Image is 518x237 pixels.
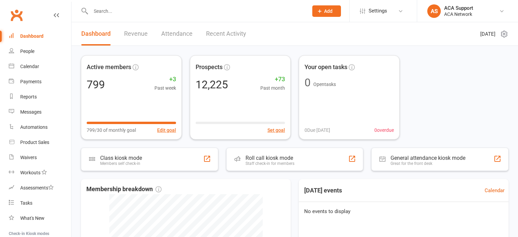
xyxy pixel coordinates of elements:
[312,5,341,17] button: Add
[154,84,176,92] span: Past week
[246,155,294,161] div: Roll call kiosk mode
[324,8,333,14] span: Add
[87,79,105,90] div: 799
[427,4,441,18] div: AS
[154,75,176,84] span: +3
[9,120,71,135] a: Automations
[9,44,71,59] a: People
[313,82,336,87] span: Open tasks
[444,11,473,17] div: ACA Network
[8,7,25,24] a: Clubworx
[100,161,142,166] div: Members self check-in
[9,150,71,165] a: Waivers
[20,79,41,84] div: Payments
[20,109,41,115] div: Messages
[391,155,465,161] div: General attendance kiosk mode
[196,62,223,72] span: Prospects
[485,186,505,195] a: Calendar
[369,3,387,19] span: Settings
[9,196,71,211] a: Tasks
[87,62,131,72] span: Active members
[9,211,71,226] a: What's New
[157,126,176,134] button: Edit goal
[161,22,193,46] a: Attendance
[206,22,246,46] a: Recent Activity
[444,5,473,11] div: ACA Support
[20,49,34,54] div: People
[20,215,45,221] div: What's New
[20,170,40,175] div: Workouts
[20,155,37,160] div: Waivers
[260,75,285,84] span: +73
[20,33,44,39] div: Dashboard
[9,59,71,74] a: Calendar
[299,184,347,197] h3: [DATE] events
[391,161,465,166] div: Great for the front desk
[89,6,304,16] input: Search...
[246,161,294,166] div: Staff check-in for members
[9,74,71,89] a: Payments
[374,126,394,134] span: 0 overdue
[9,135,71,150] a: Product Sales
[480,30,495,38] span: [DATE]
[20,200,32,206] div: Tasks
[100,155,142,161] div: Class kiosk mode
[20,94,37,99] div: Reports
[20,64,39,69] div: Calendar
[81,22,111,46] a: Dashboard
[260,84,285,92] span: Past month
[9,105,71,120] a: Messages
[20,185,54,190] div: Assessments
[87,126,136,134] span: 799/30 of monthly goal
[9,165,71,180] a: Workouts
[196,79,228,90] div: 12,225
[9,29,71,44] a: Dashboard
[305,77,311,88] div: 0
[86,184,162,194] span: Membership breakdown
[305,62,347,72] span: Your open tasks
[305,126,330,134] span: 0 Due [DATE]
[20,124,48,130] div: Automations
[20,140,49,145] div: Product Sales
[267,126,285,134] button: Set goal
[9,180,71,196] a: Assessments
[124,22,148,46] a: Revenue
[9,89,71,105] a: Reports
[296,202,511,221] div: No events to display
